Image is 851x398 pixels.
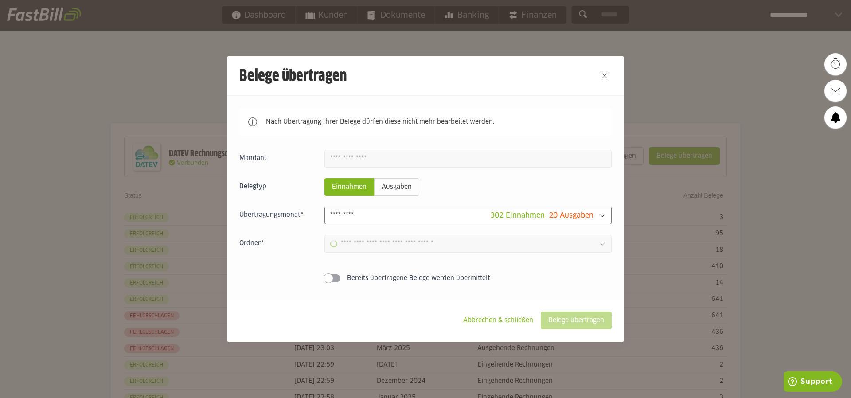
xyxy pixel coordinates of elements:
span: 302 Einnahmen [490,212,545,219]
sl-switch: Bereits übertragene Belege werden übermittelt [239,274,612,283]
sl-radio-button: Einnahmen [324,178,374,196]
sl-radio-button: Ausgaben [374,178,419,196]
sl-button: Belege übertragen [541,312,612,329]
sl-button: Abbrechen & schließen [456,312,541,329]
iframe: Opens a widget where you can find more information [784,371,842,394]
span: 20 Ausgaben [549,212,593,219]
